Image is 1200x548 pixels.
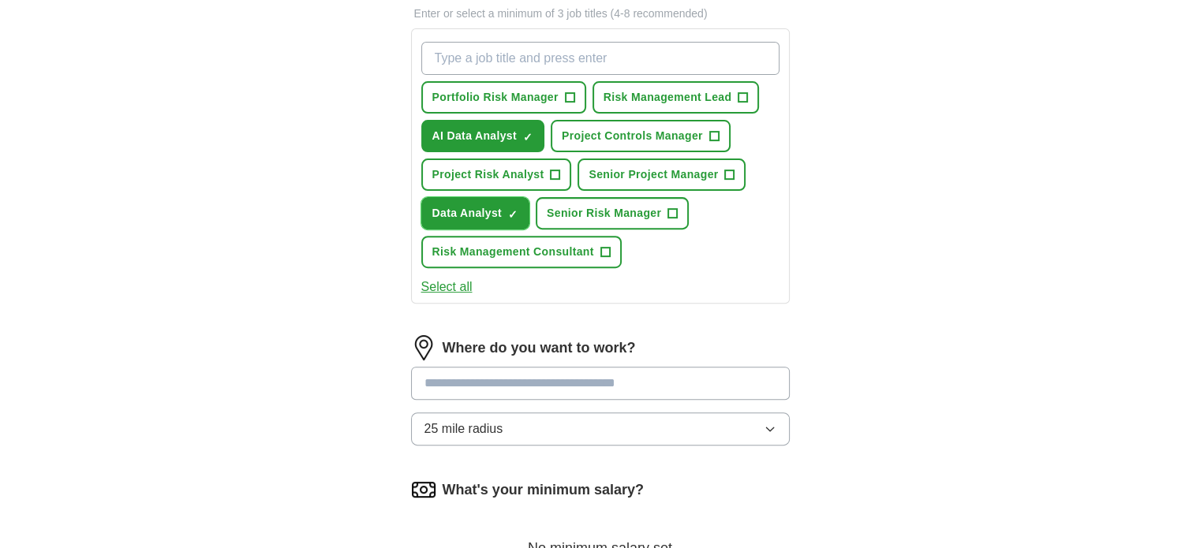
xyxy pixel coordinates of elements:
span: AI Data Analyst [432,128,517,144]
span: Risk Management Consultant [432,244,594,260]
label: What's your minimum salary? [443,479,644,501]
button: Project Risk Analyst [421,158,572,191]
span: Portfolio Risk Manager [432,89,559,106]
button: Senior Risk Manager [536,197,689,229]
span: Senior Project Manager [589,166,718,183]
span: 25 mile radius [424,419,503,438]
span: Senior Risk Manager [547,205,661,222]
span: Project Controls Manager [562,128,703,144]
input: Type a job title and press enter [421,42,779,75]
button: Data Analyst✓ [421,197,530,229]
span: ✓ [508,208,518,221]
button: Project Controls Manager [551,120,731,152]
img: salary.png [411,477,436,502]
span: Data Analyst [432,205,503,222]
span: ✓ [523,131,533,144]
button: Portfolio Risk Manager [421,81,586,114]
button: Risk Management Consultant [421,236,622,268]
img: location.png [411,335,436,360]
button: 25 mile radius [411,412,790,445]
button: Risk Management Lead [593,81,760,114]
button: Senior Project Manager [578,158,746,191]
span: Risk Management Lead [604,89,732,106]
p: Enter or select a minimum of 3 job titles (4-8 recommended) [411,6,790,22]
button: Select all [421,278,473,296]
label: Where do you want to work? [443,337,636,359]
span: Project Risk Analyst [432,166,544,183]
button: AI Data Analyst✓ [421,120,544,152]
